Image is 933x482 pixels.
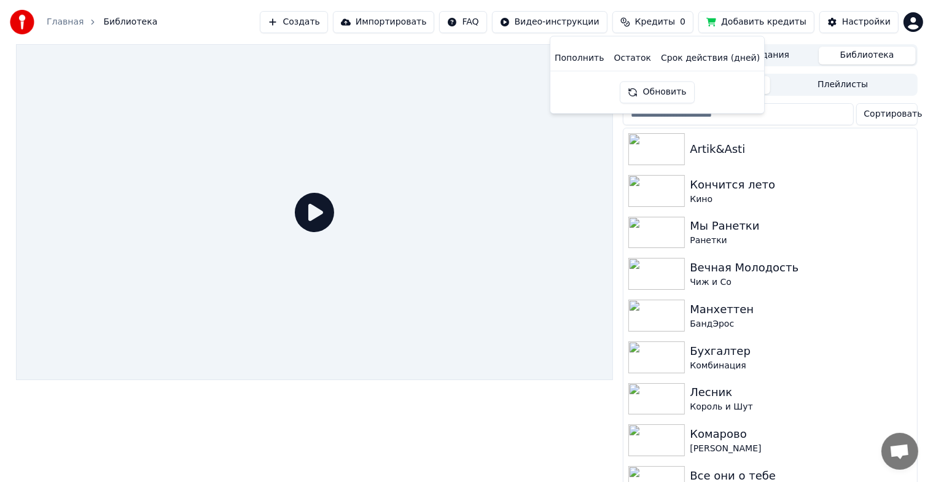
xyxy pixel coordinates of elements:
div: Манхеттен [690,301,912,318]
button: Библиотека [819,47,916,64]
div: БандЭрос [690,318,912,330]
div: Комарово [690,426,912,443]
div: Мы Ранетки [690,217,912,235]
div: Король и Шут [690,401,912,413]
button: Создать [260,11,327,33]
button: Импортировать [333,11,435,33]
th: Пополнить [550,46,609,71]
div: Лесник [690,384,912,401]
img: youka [10,10,34,34]
div: Чиж и Co [690,276,912,289]
span: Кредиты [635,16,675,28]
div: Настройки [842,16,891,28]
nav: breadcrumb [47,16,157,28]
div: Artik&Asti [690,141,912,158]
a: Главная [47,16,84,28]
button: Плейлисты [770,76,916,94]
button: Добавить кредиты [698,11,814,33]
button: FAQ [439,11,486,33]
button: Задания [722,47,819,64]
div: Кончится лето [690,176,912,193]
th: Остаток [609,46,657,71]
span: Библиотека [103,16,157,28]
div: Комбинация [690,360,912,372]
button: Видео-инструкции [492,11,607,33]
button: Обновить [620,81,695,103]
button: Кредиты0 [612,11,693,33]
div: Вечная Молодость [690,259,912,276]
div: Ранетки [690,235,912,247]
div: Бухгалтер [690,343,912,360]
span: 0 [680,16,685,28]
span: Сортировать [864,108,923,120]
button: Настройки [819,11,899,33]
div: Открытый чат [881,433,918,470]
th: Срок действия (дней) [656,46,765,71]
div: Кино [690,193,912,206]
div: [PERSON_NAME] [690,443,912,455]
